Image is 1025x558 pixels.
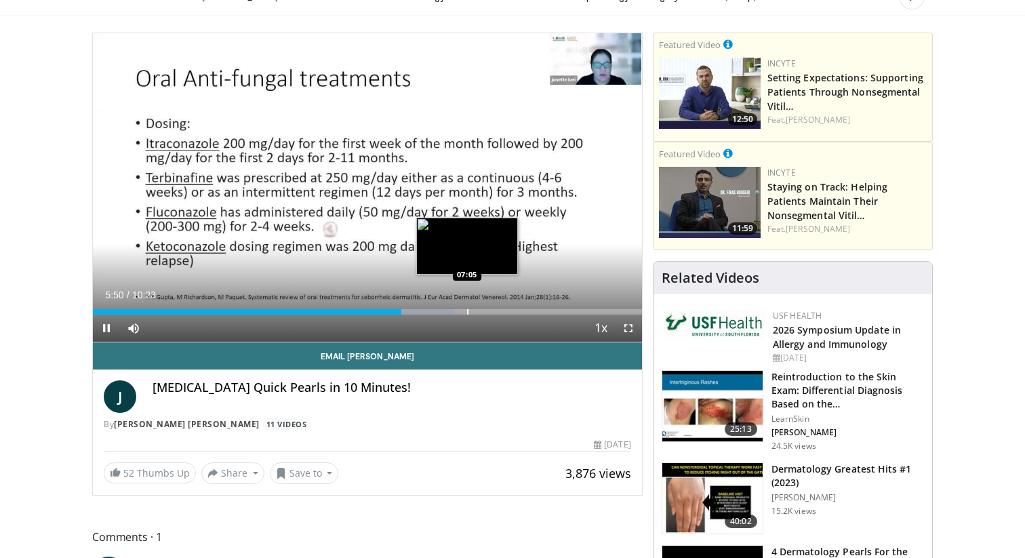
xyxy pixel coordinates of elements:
button: Fullscreen [615,315,642,342]
span: 11:59 [728,222,757,235]
div: Feat. [767,223,927,235]
a: Staying on Track: Helping Patients Maintain Their Nonsegmental Vitil… [767,180,888,222]
a: 11:59 [659,167,761,238]
video-js: Video Player [93,33,642,342]
button: Mute [120,315,147,342]
span: 12:50 [728,113,757,125]
span: 5:50 [105,290,123,300]
a: J [104,380,136,413]
div: [DATE] [773,352,921,364]
a: [PERSON_NAME] [PERSON_NAME] [114,418,260,430]
span: 10:23 [132,290,156,300]
div: Progress Bar [93,309,642,315]
p: 24.5K views [771,441,816,452]
img: image.jpeg [416,218,518,275]
img: 6ba8804a-8538-4002-95e7-a8f8012d4a11.png.150x105_q85_autocrop_double_scale_upscale_version-0.2.jpg [664,310,766,340]
span: 40:02 [725,515,757,528]
a: 25:13 Reintroduction to the Skin Exam: Differential Diagnosis Based on the… LearnSkin [PERSON_NAM... [662,370,924,452]
div: Feat. [767,114,927,126]
button: Pause [93,315,120,342]
span: Comments 1 [92,528,643,546]
img: fe0751a3-754b-4fa7-bfe3-852521745b57.png.150x105_q85_crop-smart_upscale.jpg [659,167,761,238]
a: [PERSON_NAME] [786,223,850,235]
img: 98b3b5a8-6d6d-4e32-b979-fd4084b2b3f2.png.150x105_q85_crop-smart_upscale.jpg [659,58,761,129]
div: By [104,418,631,431]
a: [PERSON_NAME] [786,114,850,125]
div: [DATE] [594,439,630,451]
h4: Related Videos [662,270,759,286]
a: Setting Expectations: Supporting Patients Through Nonsegmental Vitil… [767,71,923,113]
a: 11 Videos [262,418,311,430]
span: 52 [123,466,134,479]
p: 15.2K views [771,506,816,517]
button: Share [201,462,264,484]
h3: Dermatology Greatest Hits #1 (2023) [771,462,924,490]
a: Incyte [767,167,796,178]
a: 52 Thumbs Up [104,462,196,483]
a: USF Health [773,310,822,321]
small: Featured Video [659,39,721,51]
button: Playback Rate [588,315,615,342]
h4: [MEDICAL_DATA] Quick Pearls in 10 Minutes! [153,380,631,395]
img: 022c50fb-a848-4cac-a9d8-ea0906b33a1b.150x105_q85_crop-smart_upscale.jpg [662,371,763,441]
a: 12:50 [659,58,761,129]
small: Featured Video [659,148,721,160]
a: 40:02 Dermatology Greatest Hits #1 (2023) [PERSON_NAME] 15.2K views [662,462,924,534]
span: 25:13 [725,422,757,436]
p: [PERSON_NAME] [771,427,924,438]
img: 167f4955-2110-4677-a6aa-4d4647c2ca19.150x105_q85_crop-smart_upscale.jpg [662,463,763,534]
a: Incyte [767,58,796,69]
span: 3,876 views [565,465,631,481]
a: Email [PERSON_NAME] [93,342,642,370]
span: / [127,290,129,300]
p: [PERSON_NAME] [771,492,924,503]
p: LearnSkin [771,414,924,424]
button: Save to [270,462,339,484]
a: 2026 Symposium Update in Allergy and Immunology [773,323,901,351]
h3: Reintroduction to the Skin Exam: Differential Diagnosis Based on the… [771,370,924,411]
